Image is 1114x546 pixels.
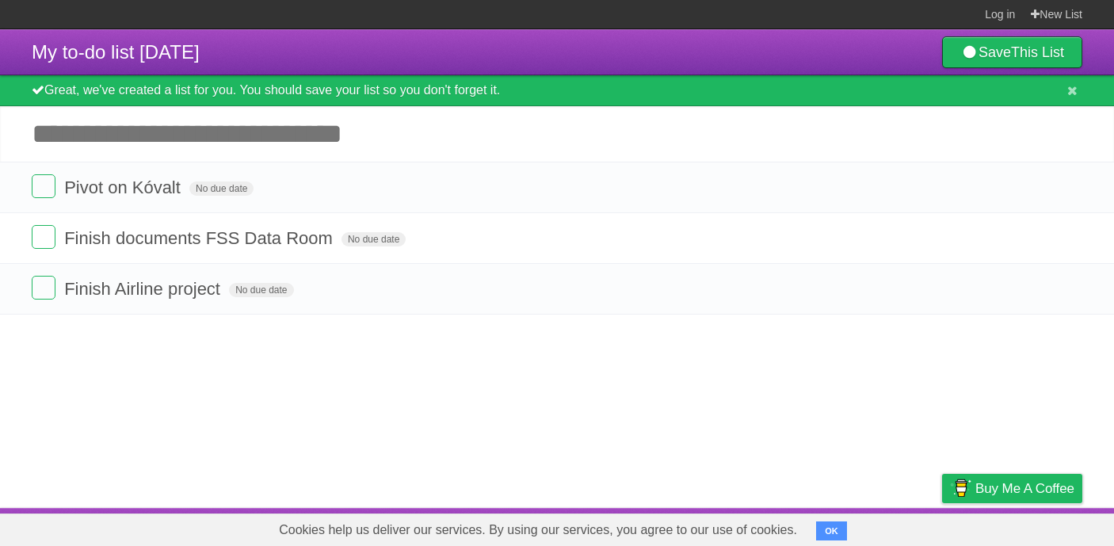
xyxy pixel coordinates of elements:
[32,41,200,63] span: My to-do list [DATE]
[32,174,55,198] label: Done
[229,283,293,297] span: No due date
[1011,44,1064,60] b: This List
[942,36,1082,68] a: SaveThis List
[64,279,224,299] span: Finish Airline project
[942,474,1082,503] a: Buy me a coffee
[921,512,963,542] a: Privacy
[982,512,1082,542] a: Suggest a feature
[64,228,337,248] span: Finish documents FSS Data Room
[868,512,902,542] a: Terms
[189,181,254,196] span: No due date
[950,475,971,502] img: Buy me a coffee
[341,232,406,246] span: No due date
[32,225,55,249] label: Done
[816,521,847,540] button: OK
[731,512,765,542] a: About
[784,512,848,542] a: Developers
[263,514,813,546] span: Cookies help us deliver our services. By using our services, you agree to our use of cookies.
[64,178,185,197] span: Pivot on Kóvalt
[975,475,1074,502] span: Buy me a coffee
[32,276,55,300] label: Done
